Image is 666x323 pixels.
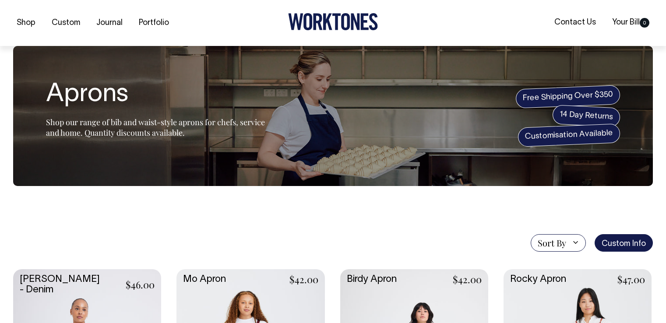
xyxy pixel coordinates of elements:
[552,105,620,127] span: 14 Day Returns
[135,16,173,30] a: Portfolio
[515,85,620,109] span: Free Shipping Over $350
[93,16,126,30] a: Journal
[595,234,653,252] a: Custom Info
[640,18,649,28] span: 0
[538,238,566,248] span: Sort By
[46,81,265,109] h1: Aprons
[13,16,39,30] a: Shop
[609,15,653,30] a: Your Bill0
[48,16,84,30] a: Custom
[46,117,265,138] span: Shop our range of bib and waist-style aprons for chefs, service and home. Quantity discounts avai...
[551,15,599,30] a: Contact Us
[518,123,620,147] span: Customisation Available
